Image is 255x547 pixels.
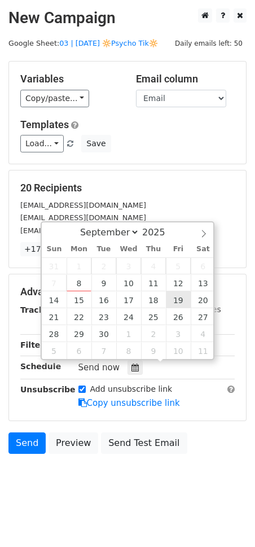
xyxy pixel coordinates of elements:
[91,257,116,274] span: September 2, 2025
[141,274,166,291] span: September 11, 2025
[141,308,166,325] span: September 25, 2025
[191,246,216,253] span: Sat
[166,246,191,253] span: Fri
[42,246,67,253] span: Sun
[67,257,91,274] span: September 1, 2025
[81,135,111,152] button: Save
[91,342,116,359] span: October 7, 2025
[67,246,91,253] span: Mon
[20,119,69,130] a: Templates
[166,308,191,325] span: September 26, 2025
[191,291,216,308] span: September 20, 2025
[67,274,91,291] span: September 8, 2025
[20,242,68,256] a: +17 more
[67,325,91,342] span: September 29, 2025
[191,257,216,274] span: September 6, 2025
[90,383,173,395] label: Add unsubscribe link
[91,246,116,253] span: Tue
[20,340,49,349] strong: Filters
[67,291,91,308] span: September 15, 2025
[20,385,76,394] strong: Unsubscribe
[116,291,141,308] span: September 17, 2025
[101,432,187,454] a: Send Test Email
[191,274,216,291] span: September 13, 2025
[20,213,146,222] small: [EMAIL_ADDRESS][DOMAIN_NAME]
[78,362,120,373] span: Send now
[20,201,146,209] small: [EMAIL_ADDRESS][DOMAIN_NAME]
[166,291,191,308] span: September 19, 2025
[171,37,247,50] span: Daily emails left: 50
[91,308,116,325] span: September 23, 2025
[42,308,67,325] span: September 21, 2025
[67,342,91,359] span: October 6, 2025
[20,286,235,298] h5: Advanced
[141,342,166,359] span: October 9, 2025
[8,432,46,454] a: Send
[20,362,61,371] strong: Schedule
[191,325,216,342] span: October 4, 2025
[139,227,180,238] input: Year
[42,274,67,291] span: September 7, 2025
[166,257,191,274] span: September 5, 2025
[199,493,255,547] iframe: Chat Widget
[42,325,67,342] span: September 28, 2025
[67,308,91,325] span: September 22, 2025
[116,325,141,342] span: October 1, 2025
[166,274,191,291] span: September 12, 2025
[20,135,64,152] a: Load...
[20,90,89,107] a: Copy/paste...
[116,246,141,253] span: Wed
[141,291,166,308] span: September 18, 2025
[91,291,116,308] span: September 16, 2025
[20,182,235,194] h5: 20 Recipients
[191,308,216,325] span: September 27, 2025
[78,398,180,408] a: Copy unsubscribe link
[116,257,141,274] span: September 3, 2025
[20,73,119,85] h5: Variables
[116,308,141,325] span: September 24, 2025
[177,304,221,316] label: UTM Codes
[8,39,158,47] small: Google Sheet:
[116,274,141,291] span: September 10, 2025
[136,73,235,85] h5: Email column
[141,257,166,274] span: September 4, 2025
[20,305,58,314] strong: Tracking
[116,342,141,359] span: October 8, 2025
[166,325,191,342] span: October 3, 2025
[42,342,67,359] span: October 5, 2025
[42,257,67,274] span: August 31, 2025
[20,226,146,235] small: [EMAIL_ADDRESS][DOMAIN_NAME]
[49,432,98,454] a: Preview
[166,342,191,359] span: October 10, 2025
[171,39,247,47] a: Daily emails left: 50
[91,274,116,291] span: September 9, 2025
[141,246,166,253] span: Thu
[59,39,158,47] a: 03 | [DATE] 🔆Psycho Tik🔆
[141,325,166,342] span: October 2, 2025
[91,325,116,342] span: September 30, 2025
[191,342,216,359] span: October 11, 2025
[8,8,247,28] h2: New Campaign
[42,291,67,308] span: September 14, 2025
